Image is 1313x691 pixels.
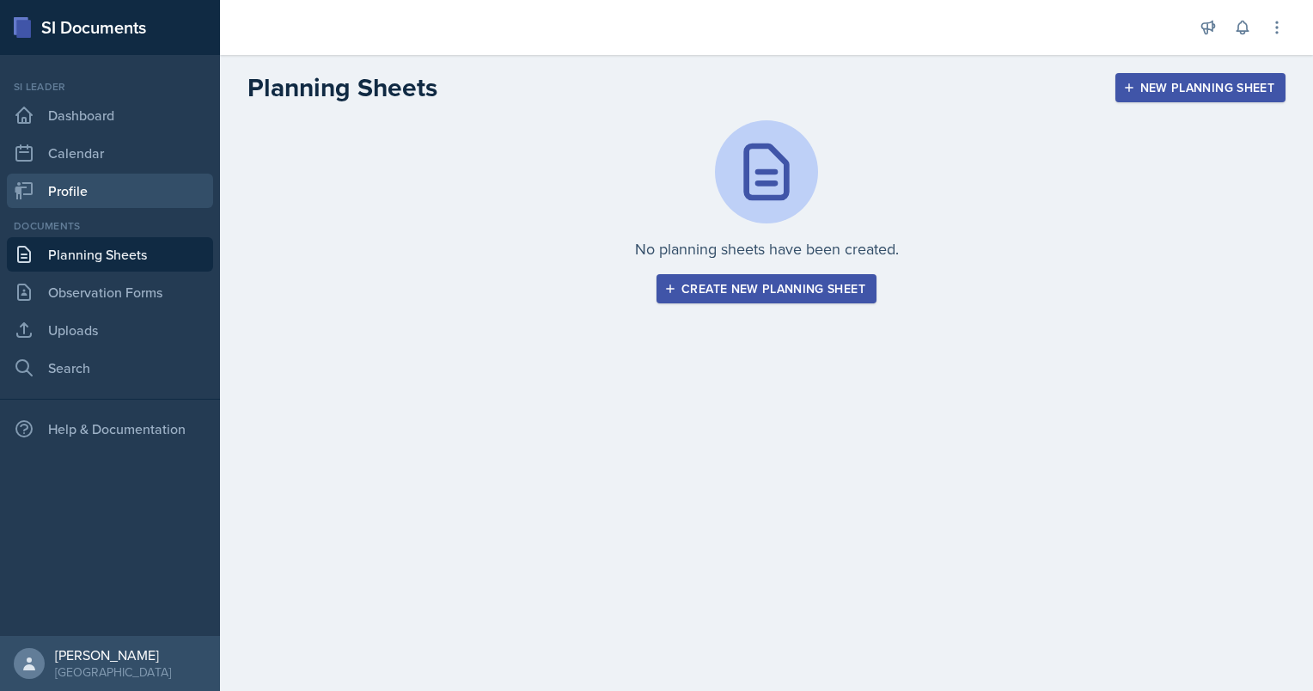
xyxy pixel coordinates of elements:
[668,282,865,296] div: Create new planning sheet
[656,274,876,303] button: Create new planning sheet
[7,412,213,446] div: Help & Documentation
[7,136,213,170] a: Calendar
[247,72,437,103] h2: Planning Sheets
[1115,73,1286,102] button: New Planning Sheet
[7,79,213,95] div: Si leader
[7,174,213,208] a: Profile
[1127,81,1274,95] div: New Planning Sheet
[55,663,171,681] div: [GEOGRAPHIC_DATA]
[7,351,213,385] a: Search
[55,646,171,663] div: [PERSON_NAME]
[7,275,213,309] a: Observation Forms
[7,313,213,347] a: Uploads
[7,98,213,132] a: Dashboard
[635,237,899,260] p: No planning sheets have been created.
[7,237,213,272] a: Planning Sheets
[7,218,213,234] div: Documents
